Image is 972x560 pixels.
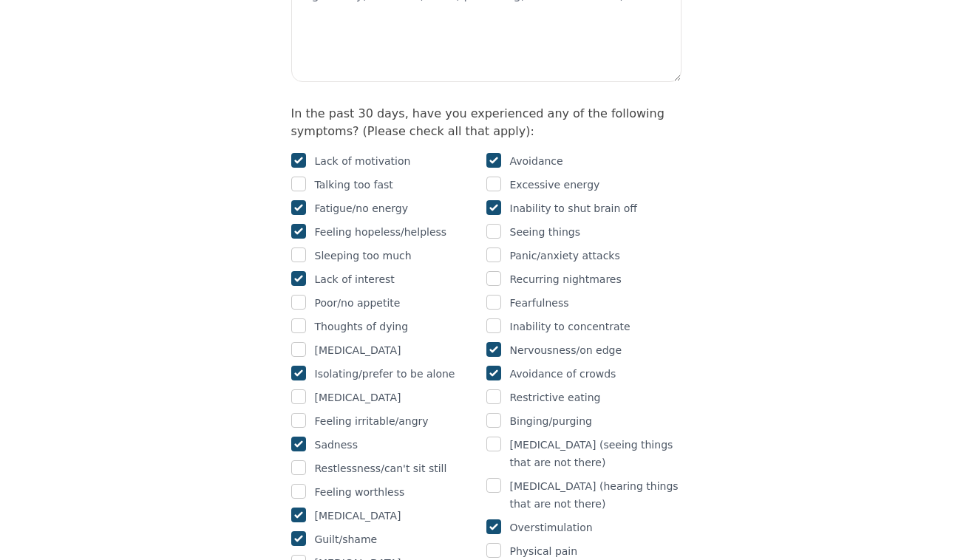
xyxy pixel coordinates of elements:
p: Fatigue/no energy [315,199,409,217]
p: [MEDICAL_DATA] [315,389,401,406]
p: Physical pain [510,542,578,560]
p: Nervousness/on edge [510,341,622,359]
p: Thoughts of dying [315,318,409,335]
p: Poor/no appetite [315,294,401,312]
p: Feeling irritable/angry [315,412,429,430]
p: [MEDICAL_DATA] [315,507,401,525]
p: Recurring nightmares [510,270,622,288]
p: Isolating/prefer to be alone [315,365,455,383]
p: Sadness [315,436,358,454]
p: [MEDICAL_DATA] (seeing things that are not there) [510,436,682,471]
p: Lack of interest [315,270,395,288]
p: Feeling worthless [315,483,405,501]
p: Feeling hopeless/helpless [315,223,447,241]
p: Restrictive eating [510,389,601,406]
p: Panic/anxiety attacks [510,247,620,264]
p: [MEDICAL_DATA] (hearing things that are not there) [510,477,682,513]
p: Avoidance [510,152,563,170]
p: Guilt/shame [315,530,378,548]
p: Lack of motivation [315,152,411,170]
p: Excessive energy [510,176,600,194]
p: Seeing things [510,223,581,241]
label: In the past 30 days, have you experienced any of the following symptoms? (Please check all that a... [291,106,665,138]
p: Inability to shut brain off [510,199,638,217]
p: Fearfulness [510,294,569,312]
p: Inability to concentrate [510,318,631,335]
p: [MEDICAL_DATA] [315,341,401,359]
p: Binging/purging [510,412,592,430]
p: Overstimulation [510,519,593,536]
p: Restlessness/can't sit still [315,460,447,477]
p: Avoidance of crowds [510,365,616,383]
p: Talking too fast [315,176,393,194]
p: Sleeping too much [315,247,412,264]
